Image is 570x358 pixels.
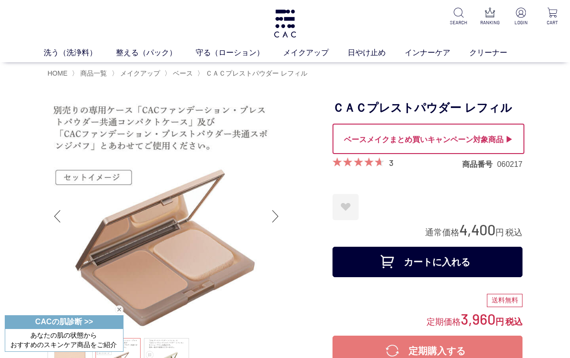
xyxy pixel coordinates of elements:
[118,69,160,77] a: メイクアップ
[47,97,285,335] img: ＣＡＣプレストパウダー レフィル
[273,10,297,38] img: logo
[480,19,500,26] p: RANKING
[427,316,461,327] span: 定期価格
[505,228,522,237] span: 税込
[47,197,66,235] div: Previous slide
[78,69,107,77] a: 商品一覧
[164,69,195,78] li: 〉
[487,294,522,307] div: 送料無料
[47,69,67,77] a: HOME
[120,69,160,77] span: メイクアップ
[462,159,497,169] dt: 商品番号
[80,69,107,77] span: 商品一覧
[72,69,109,78] li: 〉
[348,47,405,58] a: 日やけ止め
[542,19,562,26] p: CART
[332,247,522,277] button: カートに入れる
[116,47,196,58] a: 整える（パック）
[511,19,531,26] p: LOGIN
[206,69,307,77] span: ＣＡＣプレストパウダー レフィル
[505,317,522,327] span: 税込
[469,47,526,58] a: クリーナー
[173,69,193,77] span: ベース
[197,69,310,78] li: 〉
[461,310,495,328] span: 3,960
[171,69,193,77] a: ベース
[542,8,562,26] a: CART
[497,159,522,169] dd: 060217
[389,157,393,168] a: 3
[495,228,504,237] span: 円
[480,8,500,26] a: RANKING
[283,47,348,58] a: メイクアップ
[511,8,531,26] a: LOGIN
[266,197,285,235] div: Next slide
[44,47,116,58] a: 洗う（洗浄料）
[204,69,307,77] a: ＣＡＣプレストパウダー レフィル
[405,47,469,58] a: インナーケア
[448,19,468,26] p: SEARCH
[448,8,468,26] a: SEARCH
[425,228,459,237] span: 通常価格
[112,69,162,78] li: 〉
[459,221,495,238] span: 4,400
[332,97,522,119] h1: ＣＡＣプレストパウダー レフィル
[332,194,359,220] a: お気に入りに登録する
[495,317,504,327] span: 円
[196,47,283,58] a: 守る（ローション）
